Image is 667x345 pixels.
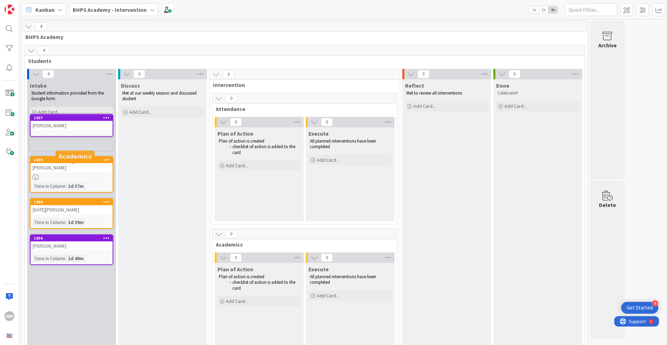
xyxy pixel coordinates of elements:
div: Get Started [627,304,653,311]
a: 1806[PERSON_NAME]Time in Column:1d 40m [30,234,113,265]
p: Celebrate!!! [497,90,578,96]
span: 3x [548,6,558,13]
span: 4 [42,70,54,78]
span: 2x [539,6,548,13]
span: 0 [133,70,145,78]
span: 4 [35,22,47,31]
span: Discuss [121,82,140,89]
img: avatar [5,331,14,340]
span: Add Card... [317,157,339,163]
div: [PERSON_NAME] [31,163,113,172]
span: BHPS Academy [25,33,579,40]
span: Plan of Action [217,130,253,137]
span: All planned interventions have been completed [310,274,377,285]
span: Add Card... [413,103,436,109]
span: 1x [529,6,539,13]
div: Delete [599,201,616,209]
div: 1d 39m [66,218,85,226]
span: Add Card... [129,109,151,115]
div: 1d 40m [66,255,85,262]
div: 1806 [34,236,113,241]
a: 1809[PERSON_NAME]Time in Column:1d 37m [30,156,113,193]
span: Met to review all interventions [406,90,462,96]
span: Done [496,82,509,89]
div: Open Get Started checklist, remaining modules: 4 [621,302,658,314]
div: [DATE][PERSON_NAME] [31,205,113,214]
span: Execute [308,266,329,273]
b: BHPS Academy - Intervention [73,6,147,13]
div: 1d 37m [66,182,85,190]
div: NM [5,311,14,321]
span: Add Card... [38,109,60,115]
span: : [65,182,66,190]
div: 1809 [31,157,113,163]
span: Plan of action is created [219,274,264,280]
div: 1806[PERSON_NAME] [31,235,113,250]
span: Support [15,1,32,9]
span: checklist of action is added to the card [232,144,296,155]
span: Add Card... [226,298,248,304]
span: All planned interventions have been completed [310,138,377,150]
span: Student information provided from the Google form [31,90,105,102]
span: Students [28,57,576,64]
span: 0 [225,94,237,103]
span: Academics [216,241,388,248]
div: 4 [652,300,658,306]
div: 1809[PERSON_NAME] [31,157,113,172]
div: 1808 [34,200,113,204]
div: Time in Column [33,182,65,190]
span: 0 [321,254,333,262]
span: 0 [223,70,234,79]
span: Attendance [216,105,388,112]
span: 4 [38,46,50,55]
span: 0 [321,118,333,126]
span: 0 [509,70,520,78]
span: Intervention [213,81,391,88]
span: checklist of action is added to the card [232,279,296,291]
span: : [65,255,66,262]
span: : [65,218,66,226]
div: 6 [36,3,38,8]
span: 0 [418,70,429,78]
span: 0 [230,254,242,262]
div: 1808 [31,199,113,205]
span: Intake [30,82,47,89]
span: Plan of Action [217,266,253,273]
div: Archive [598,41,617,49]
div: Time in Column [33,255,65,262]
span: Add Card... [317,292,339,299]
span: 0 [230,118,242,126]
img: Visit kanbanzone.com [5,5,14,14]
div: 1806 [31,235,113,241]
span: Met at our weekly session and discussed student [122,90,198,102]
div: [PERSON_NAME] [31,241,113,250]
div: Time in Column [33,218,65,226]
span: Kanban [35,6,55,14]
span: Reflect [405,82,424,89]
div: 1809 [34,158,113,162]
span: Execute [308,130,329,137]
span: Plan of action is created [219,138,264,144]
a: 1808[DATE][PERSON_NAME]Time in Column:1d 39m [30,198,113,229]
span: Add Card... [504,103,527,109]
h5: Academics [58,153,92,160]
span: Add Card... [226,162,248,169]
span: 0 [225,230,237,238]
input: Quick Filter... [565,3,617,16]
div: 1808[DATE][PERSON_NAME] [31,199,113,214]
